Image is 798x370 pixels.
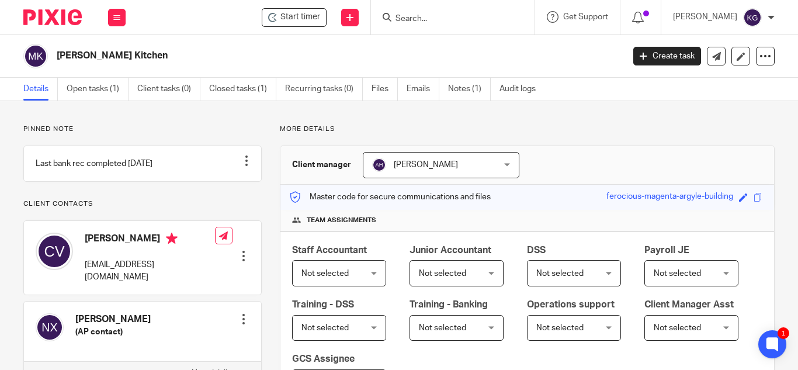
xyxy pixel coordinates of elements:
h2: [PERSON_NAME] Kitchen [57,50,504,62]
img: Pixie [23,9,82,25]
span: Not selected [654,269,701,278]
span: Not selected [419,269,466,278]
span: DSS [527,245,546,255]
span: Not selected [419,324,466,332]
span: Start timer [280,11,320,23]
img: svg%3E [23,44,48,68]
a: Emails [407,78,439,101]
span: Not selected [301,269,349,278]
span: Client Manager Asst [644,300,734,309]
a: Create task [633,47,701,65]
span: Training - DSS [292,300,354,309]
a: Notes (1) [448,78,491,101]
img: svg%3E [36,233,73,270]
span: Team assignments [307,216,376,225]
span: Get Support [563,13,608,21]
a: Client tasks (0) [137,78,200,101]
input: Search [394,14,499,25]
span: Operations support [527,300,615,309]
span: GCS Assignee [292,354,355,364]
span: Not selected [654,324,701,332]
img: svg%3E [36,313,64,341]
a: Closed tasks (1) [209,78,276,101]
span: Staff Accountant [292,245,367,255]
span: Not selected [301,324,349,332]
h5: (AP contact) [75,326,151,338]
a: Recurring tasks (0) [285,78,363,101]
span: Payroll JE [644,245,689,255]
p: More details [280,125,775,134]
h4: [PERSON_NAME] [75,313,151,326]
i: Primary [166,233,178,244]
span: Junior Accountant [410,245,491,255]
img: svg%3E [743,8,762,27]
p: [EMAIL_ADDRESS][DOMAIN_NAME] [85,259,215,283]
p: Pinned note [23,125,262,134]
span: Not selected [536,324,584,332]
a: Open tasks (1) [67,78,129,101]
p: [PERSON_NAME] [673,11,737,23]
div: Malee's Kitchen [262,8,327,27]
div: ferocious-magenta-argyle-building [606,191,733,204]
h4: [PERSON_NAME] [85,233,215,247]
span: Not selected [536,269,584,278]
p: Client contacts [23,199,262,209]
a: Details [23,78,58,101]
a: Audit logs [499,78,544,101]
img: svg%3E [372,158,386,172]
div: 1 [778,327,789,339]
p: Master code for secure communications and files [289,191,491,203]
span: Training - Banking [410,300,488,309]
h3: Client manager [292,159,351,171]
a: Files [372,78,398,101]
span: [PERSON_NAME] [394,161,458,169]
